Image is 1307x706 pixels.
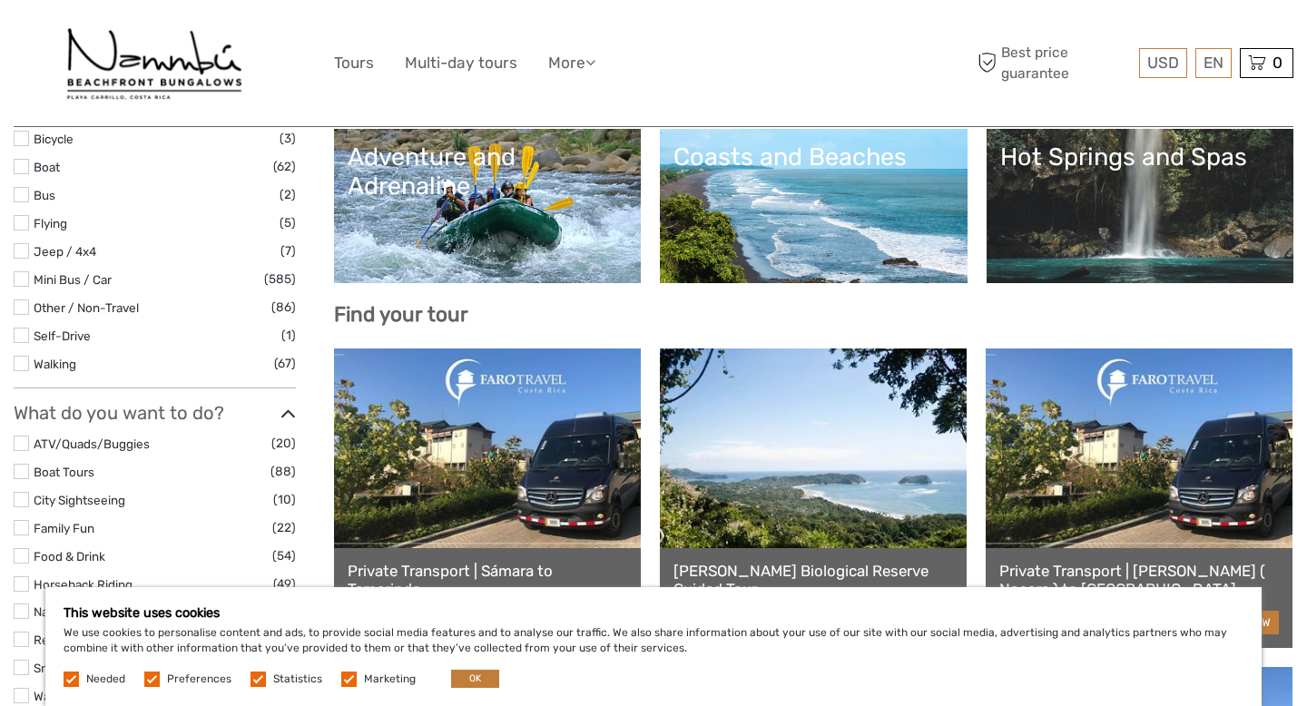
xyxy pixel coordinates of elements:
b: Find your tour [334,302,468,327]
a: Jeep / 4x4 [34,244,96,259]
div: Coasts and Beaches [673,142,954,172]
a: Hot Springs and Spas [1000,142,1281,270]
a: ATV/Quads/Buggies [34,436,150,451]
span: (3) [280,128,296,149]
a: Walking [34,357,76,371]
span: (22) [272,517,296,538]
span: (585) [264,269,296,289]
button: OK [451,670,499,688]
label: Statistics [273,672,322,687]
span: (49) [273,574,296,594]
a: Walking Tour [34,689,104,703]
span: (62) [273,156,296,177]
a: Nature & Scenery [34,604,132,619]
span: Best price guarantee [974,43,1135,83]
a: More [548,50,595,76]
button: Open LiveChat chat widget [209,28,231,50]
span: (88) [270,461,296,482]
a: Bus [34,188,55,202]
span: (2) [280,184,296,205]
label: Marketing [364,672,416,687]
span: (86) [271,297,296,318]
a: Boat Tours [34,465,94,479]
span: (7) [280,240,296,261]
a: Multi-day tours [405,50,517,76]
a: Private Transport | [PERSON_NAME] ( Nosara ) to [GEOGRAPHIC_DATA] [999,562,1279,599]
a: Adventure and Adrenaline [348,142,628,270]
span: USD [1147,54,1179,72]
a: [PERSON_NAME] Biological Reserve Guided Tour. [673,562,953,599]
a: Tours [334,50,374,76]
div: Hot Springs and Spas [1000,142,1281,172]
a: Boat [34,160,60,174]
label: Preferences [167,672,231,687]
span: (67) [274,353,296,374]
h5: This website uses cookies [64,605,1243,621]
span: 0 [1270,54,1285,72]
a: Other / Non-Travel [34,300,139,315]
a: Relaxation/Spa [34,632,120,647]
span: (1) [281,325,296,346]
a: Coasts and Beaches [673,142,954,270]
a: Food & Drink [34,549,105,564]
div: EN [1195,48,1232,78]
a: Self-Drive [34,328,91,343]
a: Snorkeling & Diving [34,661,142,675]
a: Mini Bus / Car [34,272,112,287]
img: Hotel Nammbú [62,14,248,113]
a: Private Transport | Sámara to Tamarindo [348,562,627,599]
a: City Sightseeing [34,493,125,507]
label: Needed [86,672,125,687]
a: Bicycle [34,132,74,146]
span: (5) [280,212,296,233]
span: (54) [272,545,296,566]
p: We're away right now. Please check back later! [25,32,205,46]
a: Flying [34,216,67,230]
span: (20) [271,433,296,454]
div: We use cookies to personalise content and ads, to provide social media features and to analyse ou... [45,587,1262,706]
div: Adventure and Adrenaline [348,142,628,201]
a: Family Fun [34,521,94,535]
h3: What do you want to do? [14,402,296,424]
span: (10) [273,489,296,510]
a: Horseback Riding [34,577,133,592]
